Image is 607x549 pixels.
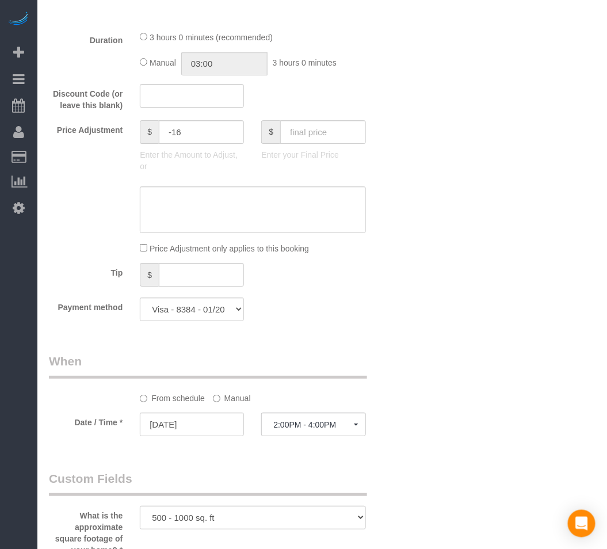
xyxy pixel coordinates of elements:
span: $ [140,263,159,287]
label: Tip [40,263,131,279]
img: Automaid Logo [7,12,30,28]
legend: Custom Fields [49,470,367,496]
label: From schedule [140,388,205,404]
span: $ [261,120,280,144]
span: Manual [150,58,176,67]
p: Enter the Amount to Adjust, or [140,149,244,172]
label: Duration [40,30,131,46]
div: Open Intercom Messenger [568,510,595,537]
label: Payment method [40,298,131,313]
span: 3 hours 0 minutes [273,58,337,67]
span: Price Adjustment only applies to this booking [150,244,309,253]
label: Discount Code (or leave this blank) [40,84,131,111]
span: 2:00PM - 4:00PM [273,420,353,429]
legend: When [49,353,367,379]
p: Enter your Final Price [261,149,365,161]
input: Manual [213,395,220,402]
input: From schedule [140,395,147,402]
label: Price Adjustment [40,120,131,136]
span: 3 hours 0 minutes (recommended) [150,33,273,42]
input: MM/DD/YYYY [140,413,244,436]
label: Manual [213,388,251,404]
label: Date / Time * [40,413,131,428]
input: final price [280,120,365,144]
span: $ [140,120,159,144]
button: 2:00PM - 4:00PM [261,413,365,436]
